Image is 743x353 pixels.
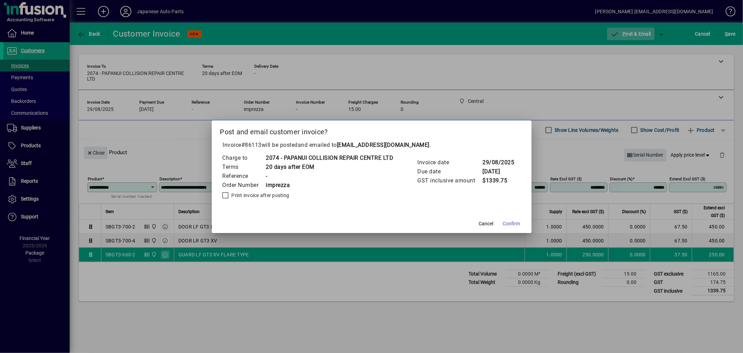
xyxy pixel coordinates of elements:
[417,167,482,176] td: Due date
[500,218,523,230] button: Confirm
[266,172,394,181] td: -
[337,142,429,148] b: [EMAIL_ADDRESS][DOMAIN_NAME]
[241,142,262,148] span: #86113
[417,176,482,185] td: GST inclusive amount
[482,158,514,167] td: 29/08/2025
[222,153,266,163] td: Charge to
[503,220,520,227] span: Confirm
[417,158,482,167] td: Invoice date
[479,220,494,227] span: Cancel
[266,163,394,172] td: 20 days after EOM
[212,120,532,141] h2: Post and email customer invoice?
[475,218,497,230] button: Cancel
[482,167,514,176] td: [DATE]
[298,142,429,148] span: and emailed to
[220,141,523,149] p: Invoice will be posted .
[222,181,266,190] td: Order Number
[222,172,266,181] td: Reference
[266,181,394,190] td: imprezza
[230,192,289,199] label: Print invoice after posting
[266,153,394,163] td: 2074 - PAPANUI COLLISION REPAIR CENTRE LTD
[222,163,266,172] td: Terms
[482,176,514,185] td: $1339.75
